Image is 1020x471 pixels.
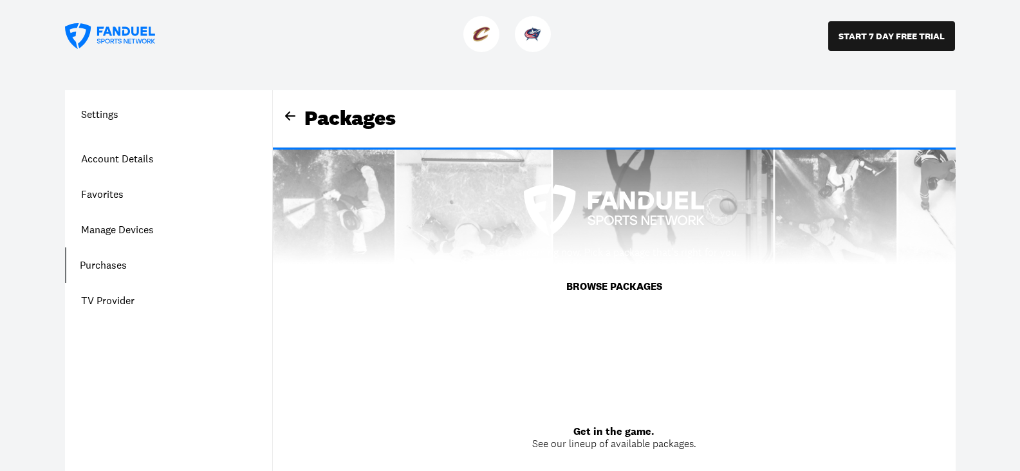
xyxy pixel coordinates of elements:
a: Favorites [65,177,272,212]
span: Get in the game. [573,425,654,438]
img: Cavaliers [473,26,490,43]
a: CavaliersCavaliers [463,42,505,55]
button: BROWSE PACKAGES [551,269,678,305]
a: Purchases [65,247,272,283]
button: START 7 DAY FREE TRIAL [828,21,955,51]
a: Manage Devices [65,212,272,247]
a: FanDuel Sports Network [65,23,155,49]
h1: Settings [65,106,272,122]
a: Blue JacketsBlue Jackets [515,42,556,55]
a: TV Provider [65,283,272,318]
div: See our lineup of available packages. [532,425,696,450]
a: Account Details [65,141,272,177]
img: Blue Jackets [524,26,541,43]
div: Packages [273,90,956,148]
div: Start streaming now. Pick a package that's right for you. [489,246,739,258]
